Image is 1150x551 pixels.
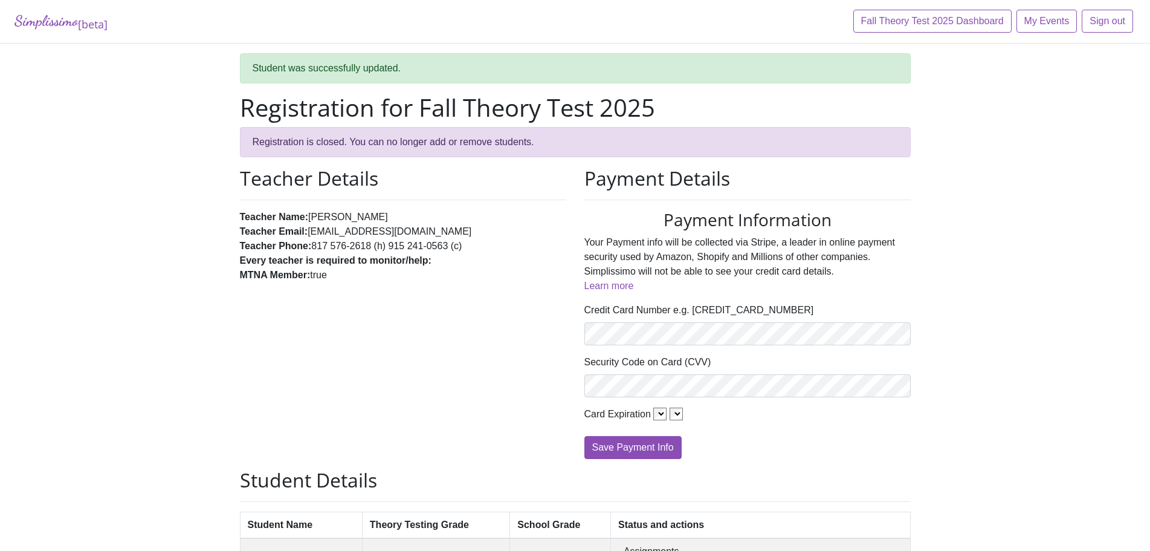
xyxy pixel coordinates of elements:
[240,127,911,157] div: Registration is closed. You can no longer add or remove students.
[15,10,108,33] a: Simplissimo[beta]
[240,212,309,222] strong: Teacher Name:
[584,303,814,318] label: Credit Card Number e.g. [CREDIT_CARD_NUMBER]
[240,53,911,83] div: Student was successfully updated.
[240,226,308,236] strong: Teacher Email:
[78,17,108,31] sub: [beta]
[1016,10,1077,33] a: My Events
[584,355,711,370] label: Security Code on Card (CVV)
[240,255,431,266] strong: Every teacher is required to monitor/help:
[611,512,911,539] th: Status and actions
[240,167,566,190] h2: Teacher Details
[362,512,509,539] th: Theory Testing Grade
[584,167,911,190] h2: Payment Details
[240,270,311,280] strong: MTNA Member:
[584,235,911,293] p: Your Payment info will be collected via Stripe, a leader in online payment security used by Amazo...
[240,241,312,251] strong: Teacher Phone:
[584,436,682,459] input: Save Payment Info
[240,239,566,253] li: 817 576-2618 (h) 915 241-0563 (c)
[240,210,566,224] li: [PERSON_NAME]
[240,268,566,282] li: true
[240,512,362,539] th: Student Name
[584,281,634,291] a: Learn more
[510,512,611,539] th: School Grade
[240,469,911,492] h2: Student Details
[584,210,911,230] h3: Payment Information
[584,407,651,422] label: Card Expiration
[1082,10,1133,33] a: Sign out
[853,10,1012,33] a: Fall Theory Test 2025 Dashboard
[240,93,911,122] h1: Registration for Fall Theory Test 2025
[240,224,566,239] li: [EMAIL_ADDRESS][DOMAIN_NAME]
